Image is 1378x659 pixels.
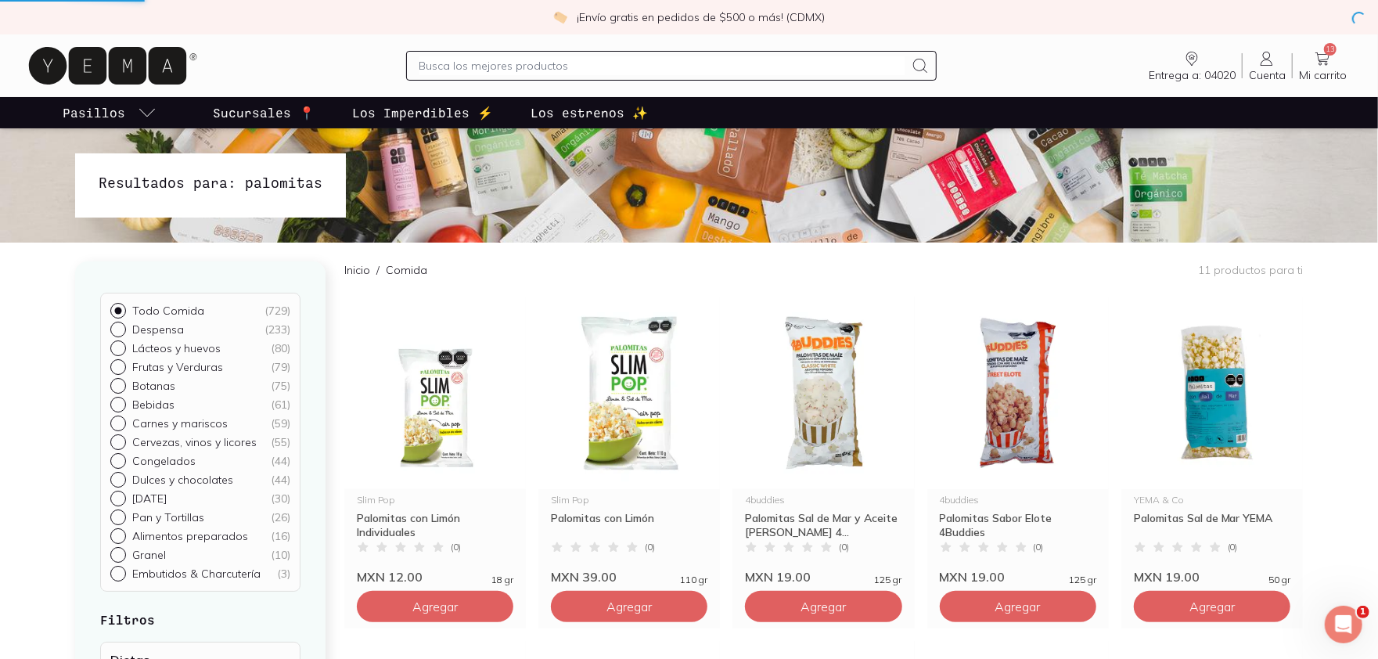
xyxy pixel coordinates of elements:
[349,97,496,128] a: Los Imperdibles ⚡️
[132,548,166,562] p: Granel
[271,548,290,562] div: ( 10 )
[1121,297,1303,585] a: Palomitas 1YEMA & CoPalomitas Sal de Mar YEMA(0)MXN 19.0050 gr
[100,612,155,627] strong: Filtros
[1228,542,1238,552] span: ( 0 )
[357,495,513,505] div: Slim Pop
[59,97,160,128] a: pasillo-todos-link
[210,97,318,128] a: Sucursales 📍
[645,542,655,552] span: ( 0 )
[344,297,526,489] img: 34299 palomitas limon individuales slim pop
[927,297,1109,489] img: Palomitas Sabor Elote 4Buddies
[1134,495,1290,505] div: YEMA & Co
[531,103,648,122] p: Los estrenos ✨
[132,473,233,487] p: Dulces y chocolates
[732,297,914,489] img: Palomitas con Sal de Mar y Aceite de Oliva 4Buddies
[132,435,257,449] p: Cervezas, vinos y licores
[680,575,707,585] span: 110 gr
[357,511,513,539] div: Palomitas con Limón Individuales
[745,495,901,505] div: 4buddies
[551,569,617,585] span: MXN 39.00
[1069,575,1096,585] span: 125 gr
[271,360,290,374] div: ( 79 )
[357,569,423,585] span: MXN 12.00
[271,454,290,468] div: ( 44 )
[357,591,513,622] button: Agregar
[940,569,1006,585] span: MXN 19.00
[875,575,902,585] span: 125 gr
[538,297,720,585] a: Palomitas Limón Slim PopSlim PopPalomitas con Limón(0)MXN 39.00110 gr
[344,297,526,585] a: 34299 palomitas limon individuales slim popSlim PopPalomitas con Limón Individuales(0)MXN 12.0018 gr
[271,492,290,506] div: ( 30 )
[551,511,707,539] div: Palomitas con Limón
[1121,297,1303,489] img: Palomitas 1
[745,591,901,622] button: Agregar
[271,379,290,393] div: ( 75 )
[1034,542,1044,552] span: ( 0 )
[491,575,513,585] span: 18 gr
[132,341,221,355] p: Lácteos y huevos
[801,599,846,614] span: Agregar
[132,454,196,468] p: Congelados
[264,322,290,337] div: ( 233 )
[1142,49,1242,82] a: Entrega a: 04020
[271,473,290,487] div: ( 44 )
[551,495,707,505] div: Slim Pop
[132,529,248,543] p: Alimentos preparados
[132,492,167,506] p: [DATE]
[1134,591,1290,622] button: Agregar
[995,599,1041,614] span: Agregar
[1299,68,1347,82] span: Mi carrito
[451,542,461,552] span: ( 0 )
[132,398,174,412] p: Bebidas
[839,542,849,552] span: ( 0 )
[352,103,493,122] p: Los Imperdibles ⚡️
[1189,599,1235,614] span: Agregar
[1324,43,1337,56] span: 13
[132,379,175,393] p: Botanas
[132,416,228,430] p: Carnes y mariscos
[1149,68,1236,82] span: Entrega a: 04020
[277,567,290,581] div: ( 3 )
[745,511,901,539] div: Palomitas Sal de Mar y Aceite [PERSON_NAME] 4...
[271,341,290,355] div: ( 80 )
[940,591,1096,622] button: Agregar
[132,567,261,581] p: Embutidos & Charcutería
[927,297,1109,585] a: Palomitas Sabor Elote 4Buddies4buddiesPalomitas Sabor Elote 4Buddies(0)MXN 19.00125 gr
[370,262,386,278] span: /
[940,495,1096,505] div: 4buddies
[732,297,914,585] a: Palomitas con Sal de Mar y Aceite de Oliva 4Buddies4buddiesPalomitas Sal de Mar y Aceite [PERSON_...
[132,322,184,337] p: Despensa
[271,398,290,412] div: ( 61 )
[745,569,811,585] span: MXN 19.00
[577,9,825,25] p: ¡Envío gratis en pedidos de $500 o más! (CDMX)
[1134,511,1290,539] div: Palomitas Sal de Mar YEMA
[940,511,1096,539] div: Palomitas Sabor Elote 4Buddies
[553,10,567,24] img: check
[271,435,290,449] div: ( 55 )
[606,599,652,614] span: Agregar
[527,97,651,128] a: Los estrenos ✨
[132,360,223,374] p: Frutas y Verduras
[271,416,290,430] div: ( 59 )
[63,103,125,122] p: Pasillos
[1243,49,1292,82] a: Cuenta
[1325,606,1362,643] iframe: Intercom live chat
[551,591,707,622] button: Agregar
[132,510,204,524] p: Pan y Tortillas
[1198,263,1303,277] p: 11 productos para ti
[132,304,204,318] p: Todo Comida
[412,599,458,614] span: Agregar
[538,297,720,489] img: Palomitas Limón Slim Pop
[264,304,290,318] div: ( 729 )
[1293,49,1353,82] a: 13Mi carrito
[419,56,905,75] input: Busca los mejores productos
[1357,606,1369,618] span: 1
[1249,68,1286,82] span: Cuenta
[344,263,370,277] a: Inicio
[386,262,427,278] p: Comida
[1134,569,1200,585] span: MXN 19.00
[271,529,290,543] div: ( 16 )
[1268,575,1290,585] span: 50 gr
[99,172,322,193] h1: Resultados para: palomitas
[271,510,290,524] div: ( 26 )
